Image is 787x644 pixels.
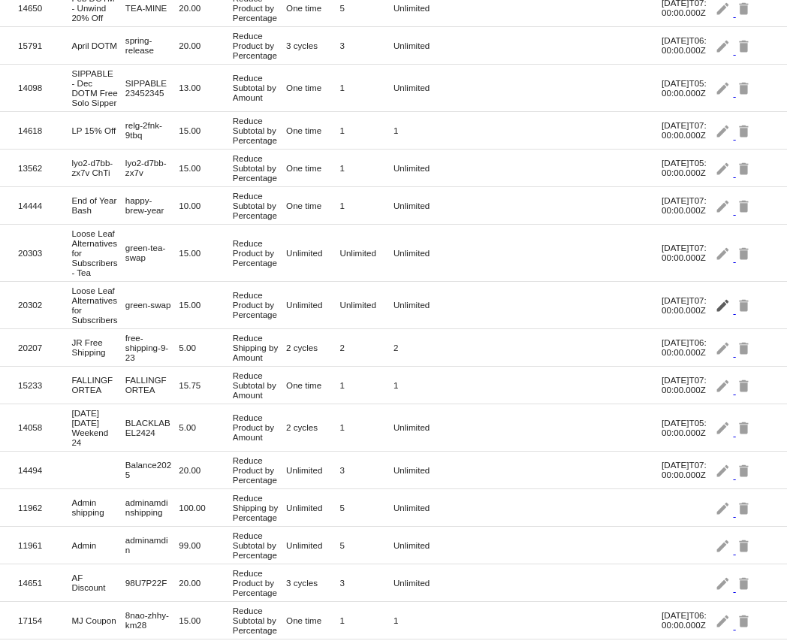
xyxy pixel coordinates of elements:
mat-cell: One time [286,376,339,394]
mat-cell: 14098 [18,79,71,96]
mat-cell: Admin shipping [71,494,125,521]
mat-cell: Unlimited [393,537,447,554]
mat-icon: delete [736,119,754,142]
mat-cell: Reduce Product by Percentage [233,564,286,601]
mat-icon: edit [715,76,733,99]
mat-cell: 14058 [18,419,71,436]
mat-cell: spring-release [125,32,179,59]
mat-icon: delete [736,76,754,99]
mat-icon: edit [715,534,733,557]
mat-cell: JR Free Shipping [71,334,125,361]
mat-cell: 20.00 [179,574,232,591]
mat-cell: Unlimited [393,244,447,262]
mat-cell: 5.00 [179,419,232,436]
mat-cell: 1 [340,122,393,139]
mat-cell: 3 cycles [286,37,339,54]
mat-cell: Loose Leaf Alternatives for Subscribers - Tea [71,225,125,281]
mat-cell: adminamdin [125,531,179,558]
mat-cell: 8nao-zhhy-km28 [125,606,179,633]
mat-cell: SIPPABLE23452345 [125,74,179,101]
mat-cell: 2 cycles [286,339,339,356]
mat-cell: 15.00 [179,122,232,139]
mat-cell: [DATE]T07:00:00.000Z [662,192,715,219]
mat-cell: 1 [340,197,393,214]
mat-cell: 1 [393,376,447,394]
mat-cell: 14618 [18,122,71,139]
mat-cell: 5 [340,499,393,516]
mat-cell: [DATE]T06:00:00.000Z [662,606,715,633]
mat-cell: adminamdinshipping [125,494,179,521]
mat-cell: 3 [340,574,393,591]
mat-cell: BLACKLABEL2424 [125,414,179,441]
mat-cell: 1 [340,79,393,96]
mat-cell: 15233 [18,376,71,394]
mat-cell: 20302 [18,296,71,313]
mat-cell: April DOTM [71,37,125,54]
mat-cell: [DATE]T07:00:00.000Z [662,371,715,398]
mat-icon: delete [736,194,754,217]
mat-icon: edit [715,293,733,316]
mat-cell: [DATE]T07:00:00.000Z [662,456,715,483]
mat-cell: 14444 [18,197,71,214]
mat-cell: Loose Leaf Alternatives for Subscribers [71,282,125,328]
mat-cell: relg-2fnk-9tbq [125,116,179,144]
mat-cell: [DATE]T07:00:00.000Z [662,239,715,266]
mat-icon: delete [736,241,754,265]
mat-icon: delete [736,34,754,57]
mat-cell: FALLINGFORTEA [71,371,125,398]
mat-cell: happy-brew-year [125,192,179,219]
mat-cell: 15.75 [179,376,232,394]
mat-cell: 5 [340,537,393,554]
mat-cell: 5.00 [179,339,232,356]
mat-cell: Unlimited [286,499,339,516]
mat-cell: Unlimited [286,537,339,554]
mat-cell: 20303 [18,244,71,262]
mat-cell: Reduce Shipping by Amount [233,329,286,366]
mat-cell: Unlimited [393,419,447,436]
mat-cell: Unlimited [286,296,339,313]
mat-cell: 13.00 [179,79,232,96]
mat-cell: Unlimited [340,296,393,313]
mat-cell: 14651 [18,574,71,591]
mat-icon: delete [736,609,754,632]
mat-cell: 17154 [18,612,71,629]
mat-cell: SIPPABLE - Dec DOTM Free Solo Sipper [71,65,125,111]
mat-cell: One time [286,159,339,177]
mat-icon: delete [736,156,754,180]
mat-cell: 3 [340,37,393,54]
mat-icon: delete [736,373,754,397]
mat-cell: 1 [340,419,393,436]
mat-icon: edit [715,571,733,594]
mat-cell: Reduce Subtotal by Amount [233,367,286,404]
mat-icon: edit [715,119,733,142]
mat-cell: [DATE]T05:00:00.000Z [662,154,715,181]
mat-cell: Unlimited [393,79,447,96]
mat-icon: edit [715,496,733,519]
mat-cell: Admin [71,537,125,554]
mat-cell: Unlimited [286,244,339,262]
mat-cell: [DATE]T07:00:00.000Z [662,292,715,319]
mat-cell: One time [286,79,339,96]
mat-cell: 2 cycles [286,419,339,436]
mat-cell: Reduce Subtotal by Percentage [233,602,286,639]
mat-cell: lyo2-d7bb-zx7v [125,154,179,181]
mat-cell: Reduce Subtotal by Amount [233,69,286,106]
mat-icon: edit [715,373,733,397]
mat-icon: delete [736,458,754,482]
mat-cell: Reduce Product by Percentage [233,452,286,488]
mat-cell: Reduce Product by Percentage [233,286,286,323]
mat-icon: edit [715,34,733,57]
mat-icon: edit [715,416,733,439]
mat-cell: 2 [340,339,393,356]
mat-icon: delete [736,336,754,359]
mat-icon: edit [715,336,733,359]
mat-icon: edit [715,458,733,482]
mat-cell: [DATE]T07:00:00.000Z [662,116,715,144]
mat-cell: Unlimited [393,296,447,313]
mat-cell: 20.00 [179,37,232,54]
mat-cell: green-tea-swap [125,239,179,266]
mat-cell: 100.00 [179,499,232,516]
mat-cell: 1 [340,612,393,629]
mat-cell: lyo2-d7bb-zx7v ChTi [71,154,125,181]
mat-cell: [DATE][DATE] Weekend 24 [71,404,125,451]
